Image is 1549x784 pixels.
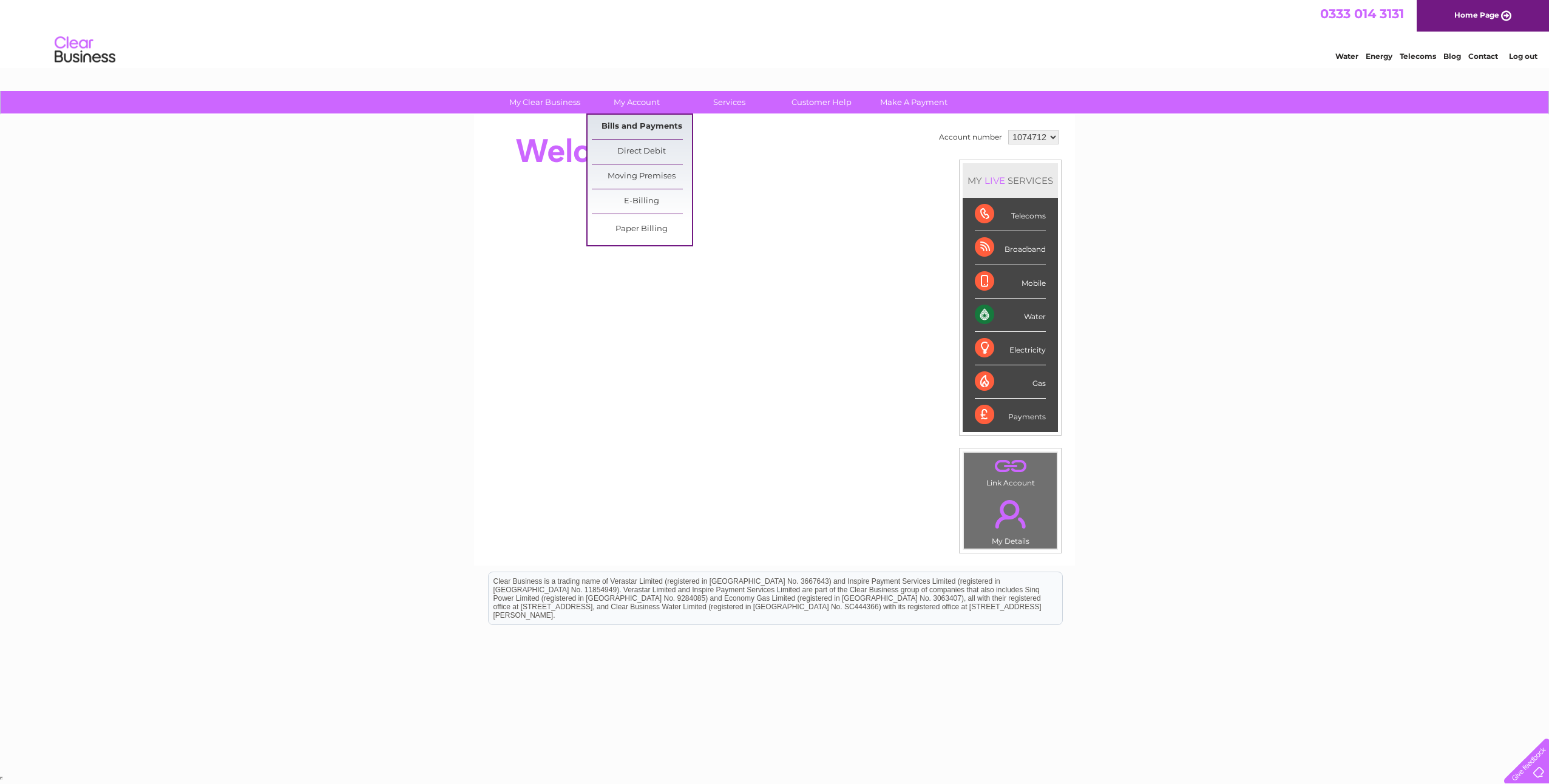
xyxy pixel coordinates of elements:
a: Make A Payment [864,91,964,113]
a: Water [1335,52,1358,61]
a: Services [679,91,779,113]
a: Bills and Payments [592,115,692,139]
div: Water [975,299,1046,332]
a: . [967,493,1054,535]
div: Clear Business is a trading name of Verastar Limited (registered in [GEOGRAPHIC_DATA] No. 3667643... [489,7,1062,59]
td: My Details [963,490,1057,549]
div: MY SERVICES [963,163,1058,198]
td: Account number [936,127,1005,147]
a: Customer Help [771,91,872,113]
a: . [967,456,1054,477]
div: Mobile [975,265,1046,299]
a: Blog [1443,52,1461,61]
td: Link Account [963,452,1057,490]
div: Broadband [975,231,1046,265]
a: Energy [1366,52,1392,61]
a: My Clear Business [495,91,595,113]
a: E-Billing [592,189,692,214]
a: Log out [1509,52,1537,61]
div: LIVE [982,175,1008,186]
a: Paper Billing [592,217,692,242]
a: My Account [587,91,687,113]
a: Contact [1468,52,1498,61]
a: Direct Debit [592,140,692,164]
img: logo.png [54,32,116,69]
div: Telecoms [975,198,1046,231]
div: Payments [975,399,1046,431]
a: Moving Premises [592,164,692,189]
div: Electricity [975,332,1046,365]
a: Telecoms [1400,52,1436,61]
a: 0333 014 3131 [1320,6,1404,21]
div: Gas [975,365,1046,399]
